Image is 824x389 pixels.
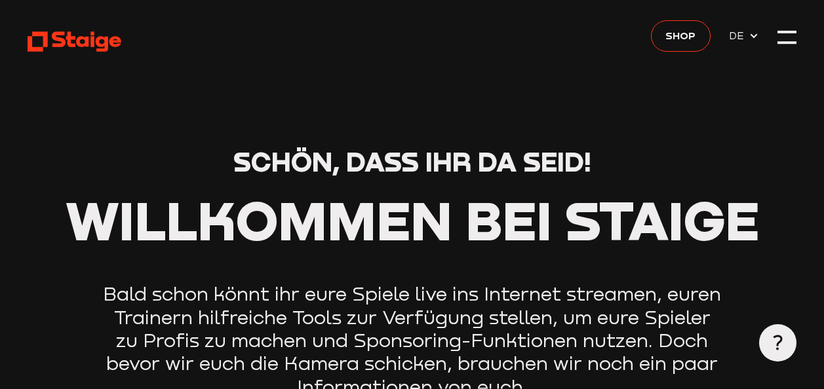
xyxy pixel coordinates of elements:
a: Shop [651,20,710,52]
span: Schön, dass ihr da seid! [233,145,591,177]
span: Shop [665,28,696,44]
span: Willkommen bei Staige [66,187,759,252]
span: DE [729,28,749,44]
